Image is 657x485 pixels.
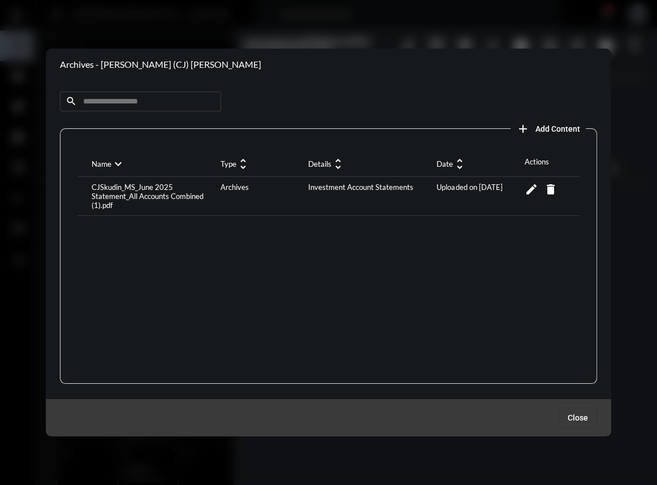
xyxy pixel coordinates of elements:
mat-icon: unfold_more [236,157,250,171]
mat-icon: add [516,122,530,136]
div: Uploaded on [DATE] [434,183,521,210]
span: Close [568,413,588,422]
mat-icon: Delete Content [543,183,557,196]
h2: Archives - [PERSON_NAME] (CJ) [PERSON_NAME] [60,59,261,70]
p: Actions [524,157,565,166]
button: add vault [511,117,586,140]
div: Archives [218,183,305,210]
button: Close [559,408,597,428]
span: Add Content [535,124,580,133]
mat-icon: expand_more [111,157,125,171]
mat-icon: unfold_more [453,157,466,171]
p: Type [221,159,236,168]
div: CJSkudin_MS_June 2025 Statement_All Accounts Combined (1).pdf [89,183,218,210]
p: Name [92,159,111,168]
div: Investment Account Statements [305,183,434,210]
mat-icon: unfold_more [331,157,345,171]
p: Date [436,159,453,168]
mat-icon: Edit Content [524,183,538,196]
p: Details [308,159,331,168]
